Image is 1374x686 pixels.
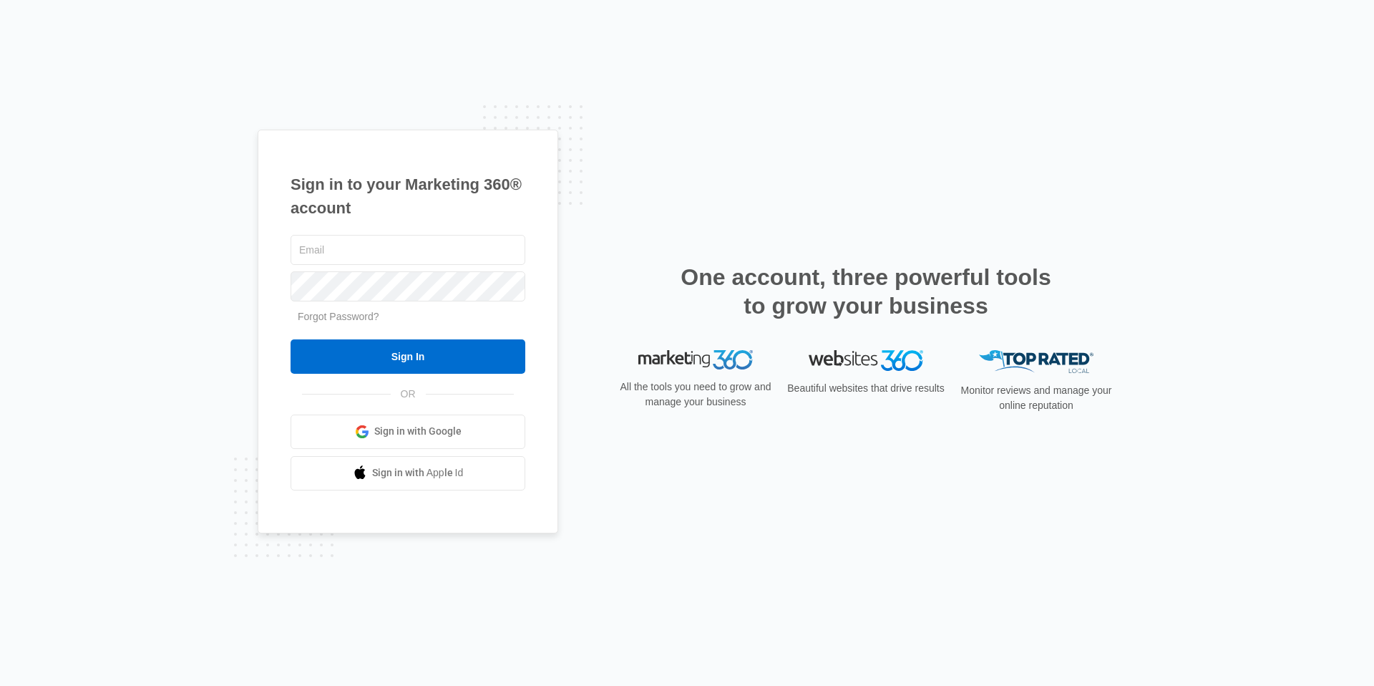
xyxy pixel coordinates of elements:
[291,235,525,265] input: Email
[372,465,464,480] span: Sign in with Apple Id
[391,387,426,402] span: OR
[291,456,525,491] a: Sign in with Apple Id
[298,311,379,322] a: Forgot Password?
[786,381,946,396] p: Beautiful websites that drive results
[979,350,1093,374] img: Top Rated Local
[809,350,923,371] img: Websites 360
[291,415,525,449] a: Sign in with Google
[291,339,525,374] input: Sign In
[374,424,462,439] span: Sign in with Google
[638,350,753,370] img: Marketing 360
[291,173,525,220] h1: Sign in to your Marketing 360® account
[615,380,776,410] p: All the tools you need to grow and manage your business
[956,383,1116,413] p: Monitor reviews and manage your online reputation
[676,263,1056,320] h2: One account, three powerful tools to grow your business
